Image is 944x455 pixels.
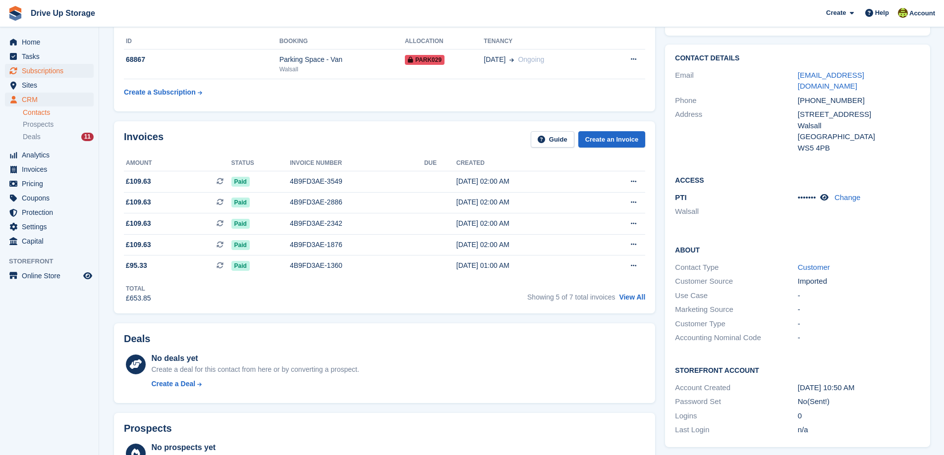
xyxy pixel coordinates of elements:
span: Paid [231,240,250,250]
div: [GEOGRAPHIC_DATA] [798,131,920,143]
div: [DATE] 01:00 AM [456,260,592,271]
a: menu [5,162,94,176]
span: (Sent!) [807,397,830,405]
span: Create [826,8,846,18]
span: Home [22,35,81,49]
a: menu [5,269,94,283]
a: menu [5,177,94,191]
div: Contact Type [675,262,797,273]
span: CRM [22,93,81,106]
span: PARK029 [405,55,444,65]
div: No deals yet [151,353,359,364]
div: 68867 [124,54,279,65]
th: Status [231,155,290,171]
th: Allocation [405,34,484,50]
span: £95.33 [126,260,147,271]
div: - [798,290,920,302]
div: Customer Source [675,276,797,287]
div: [DATE] 02:00 AM [456,240,592,250]
a: menu [5,93,94,106]
span: Coupons [22,191,81,205]
a: Contacts [23,108,94,117]
h2: Access [675,175,920,185]
div: Marketing Source [675,304,797,315]
h2: Invoices [124,131,164,148]
div: [DATE] 02:00 AM [456,197,592,207]
a: menu [5,205,94,219]
th: Created [456,155,592,171]
span: £109.63 [126,197,151,207]
a: Deals 11 [23,132,94,142]
h2: Prospects [124,423,172,434]
span: Online Store [22,269,81,283]
img: stora-icon-8386f47178a22dfd0bd8f6a31ec36ba5ce8667c1dd55bd0f319d3a0aa187defe.svg [8,6,23,21]
div: Total [126,284,151,293]
span: Help [875,8,889,18]
div: [DATE] 02:00 AM [456,218,592,229]
div: Create a deal for this contact from here or by converting a prospect. [151,364,359,375]
div: Walsall [279,65,405,74]
div: Email [675,70,797,92]
div: Phone [675,95,797,106]
div: Accounting Nominal Code [675,332,797,344]
div: Create a Deal [151,379,195,389]
span: Tasks [22,50,81,63]
div: Parking Space - Van [279,54,405,65]
h2: Contact Details [675,54,920,62]
a: menu [5,64,94,78]
div: [DATE] 02:00 AM [456,176,592,187]
span: Protection [22,205,81,219]
div: - [798,318,920,330]
a: Guide [531,131,574,148]
a: menu [5,234,94,248]
div: [STREET_ADDRESS] [798,109,920,120]
a: Create an Invoice [578,131,646,148]
span: Storefront [9,256,99,266]
a: menu [5,220,94,234]
div: 0 [798,410,920,422]
a: menu [5,148,94,162]
li: Walsall [675,206,797,217]
span: £109.63 [126,240,151,250]
a: Change [834,193,861,202]
div: [PHONE_NUMBER] [798,95,920,106]
div: £653.85 [126,293,151,303]
div: 4B9FD3AE-2342 [290,218,424,229]
a: Customer [798,263,830,271]
a: menu [5,191,94,205]
div: 4B9FD3AE-3549 [290,176,424,187]
span: £109.63 [126,176,151,187]
div: Password Set [675,396,797,407]
a: menu [5,78,94,92]
span: Deals [23,132,41,142]
div: Address [675,109,797,153]
a: Preview store [82,270,94,282]
a: [EMAIL_ADDRESS][DOMAIN_NAME] [798,71,864,91]
th: Invoice number [290,155,424,171]
span: Pricing [22,177,81,191]
div: - [798,332,920,344]
span: Sites [22,78,81,92]
th: Booking [279,34,405,50]
div: [DATE] 10:50 AM [798,382,920,394]
span: Ongoing [518,55,544,63]
img: Lindsay Dawes [898,8,908,18]
div: Customer Type [675,318,797,330]
h2: Storefront Account [675,365,920,375]
a: Create a Deal [151,379,359,389]
a: View All [619,293,645,301]
div: - [798,304,920,315]
span: Paid [231,198,250,207]
h2: About [675,245,920,254]
div: Logins [675,410,797,422]
span: Paid [231,177,250,187]
span: [DATE] [484,54,505,65]
div: 4B9FD3AE-2886 [290,197,424,207]
div: Use Case [675,290,797,302]
span: PTI [675,193,686,202]
span: Subscriptions [22,64,81,78]
th: Tenancy [484,34,604,50]
span: Paid [231,219,250,229]
span: Paid [231,261,250,271]
a: Create a Subscription [124,83,202,101]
